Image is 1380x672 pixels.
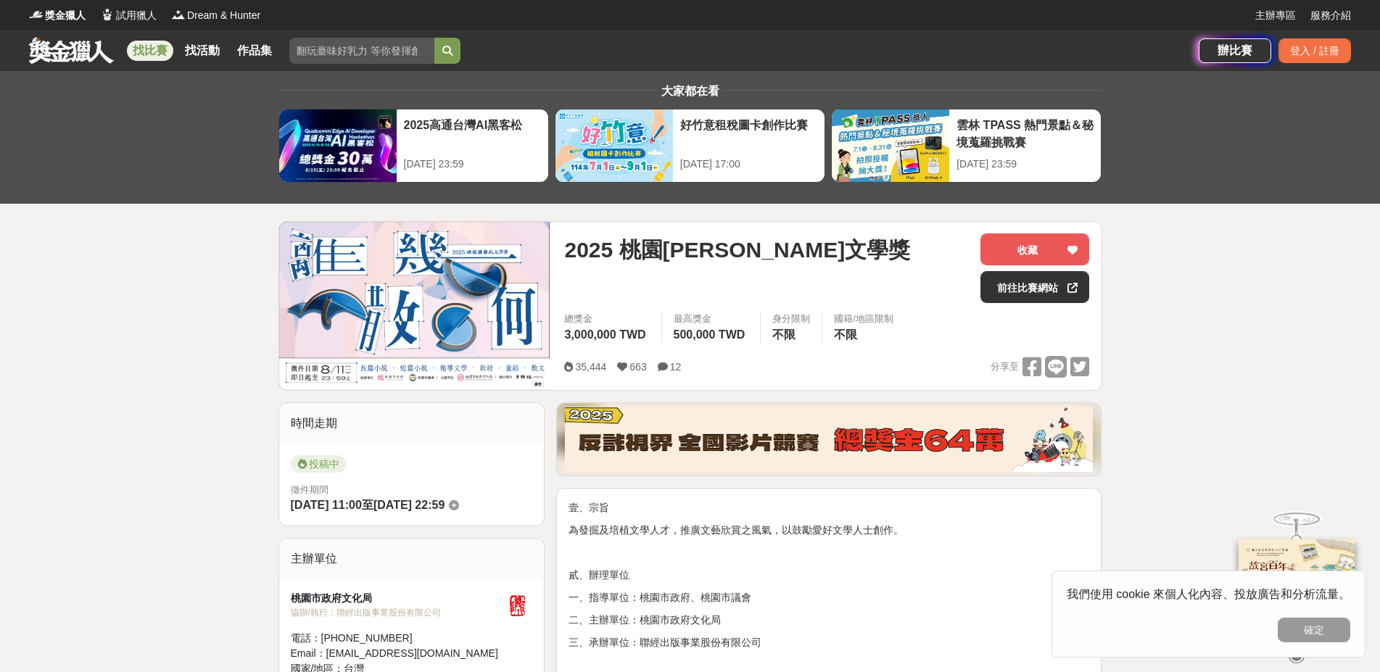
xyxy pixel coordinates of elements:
span: 663 [629,361,646,373]
div: 桃園市政府文化局 [291,591,504,606]
p: 壹、宗旨 [569,500,1089,515]
a: 好竹意租稅圖卡創作比賽[DATE] 17:00 [555,109,825,183]
div: 時間走期 [279,403,545,444]
span: 至 [362,499,373,511]
p: 三、承辦單位：聯經出版事業股份有限公司 [569,635,1089,650]
input: 翻玩臺味好乳力 等你發揮創意！ [289,38,434,64]
a: 雲林 TPASS 熱門景點＆秘境蒐羅挑戰賽[DATE] 23:59 [831,109,1102,183]
span: 12 [670,361,682,373]
img: Logo [29,7,44,22]
span: 35,444 [575,361,606,373]
button: 收藏 [980,233,1089,265]
a: 找比賽 [127,41,173,61]
span: 徵件期間 [291,484,329,495]
img: Logo [100,7,115,22]
img: Logo [171,7,186,22]
div: 國籍/地區限制 [834,312,893,326]
div: 身分限制 [772,312,810,326]
span: 2025 桃園[PERSON_NAME]文學獎 [564,233,910,266]
img: 760c60fc-bf85-49b1-bfa1-830764fee2cd.png [565,407,1093,472]
div: 電話： [PHONE_NUMBER] [291,631,504,646]
span: 總獎金 [564,312,649,326]
a: 辦比賽 [1199,38,1271,63]
div: 好竹意租稅圖卡創作比賽 [680,117,817,149]
div: 登入 / 註冊 [1278,38,1351,63]
a: 前往比賽網站 [980,271,1089,303]
div: [DATE] 17:00 [680,157,817,172]
span: 我們使用 cookie 來個人化內容、投放廣告和分析流量。 [1067,588,1350,600]
span: 不限 [834,328,857,341]
span: 不限 [772,328,796,341]
a: LogoDream & Hunter [171,8,260,23]
p: 一、指導單位：桃園市政府、桃園市議會 [569,590,1089,605]
span: Dream & Hunter [187,8,260,23]
div: 主辦單位 [279,539,545,579]
a: 找活動 [179,41,226,61]
span: 投稿中 [291,455,347,473]
a: 主辦專區 [1255,8,1296,23]
p: 為發掘及培植文學人才，推廣文藝欣賞之風氣，以鼓勵愛好文學人士創作。 [569,523,1089,538]
img: 968ab78a-c8e5-4181-8f9d-94c24feca916.png [1239,539,1355,636]
a: 作品集 [231,41,278,61]
span: [DATE] 11:00 [291,499,362,511]
div: Email： [EMAIL_ADDRESS][DOMAIN_NAME] [291,646,504,661]
div: [DATE] 23:59 [404,157,541,172]
span: 最高獎金 [674,312,749,326]
div: 雲林 TPASS 熱門景點＆秘境蒐羅挑戰賽 [957,117,1094,149]
p: 二、主辦單位：桃園市政府文化局 [569,613,1089,628]
span: 分享至 [991,356,1019,378]
div: [DATE] 23:59 [957,157,1094,172]
span: 試用獵人 [116,8,157,23]
a: Logo獎金獵人 [29,8,86,23]
p: 貳、辦理單位 [569,568,1089,583]
a: Logo試用獵人 [100,8,157,23]
div: 2025高通台灣AI黑客松 [404,117,541,149]
img: Cover Image [279,222,550,389]
span: 3,000,000 TWD [564,328,645,341]
span: [DATE] 22:59 [373,499,445,511]
span: 獎金獵人 [45,8,86,23]
button: 確定 [1278,618,1350,642]
div: 協辦/執行： 聯經出版事業股份有限公司 [291,606,504,619]
a: 2025高通台灣AI黑客松[DATE] 23:59 [278,109,549,183]
span: 500,000 TWD [674,328,745,341]
span: 大家都在看 [658,85,723,97]
a: 服務介紹 [1310,8,1351,23]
